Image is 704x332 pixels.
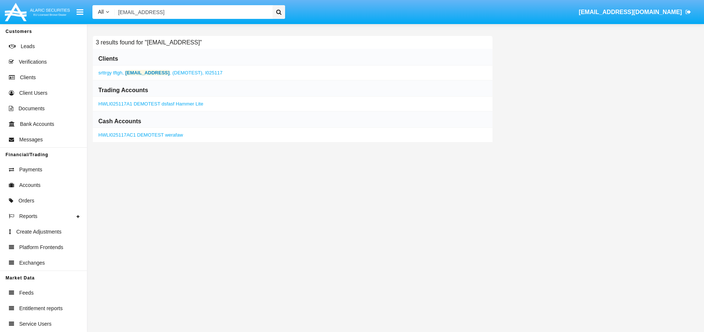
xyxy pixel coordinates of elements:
[20,120,54,128] span: Bank Accounts
[115,5,270,19] input: Search
[19,289,34,297] span: Feeds
[21,43,35,50] span: Leads
[575,2,695,23] a: [EMAIL_ADDRESS][DOMAIN_NAME]
[18,105,45,113] span: Documents
[16,228,61,236] span: Create Adjustments
[98,9,104,15] span: All
[19,58,47,66] span: Verifications
[579,9,682,15] span: [EMAIL_ADDRESS][DOMAIN_NAME]
[98,101,203,107] a: HWLI025117A1 DEMOTEST dsfasf Hammer Lite
[19,320,51,328] span: Service Users
[125,70,170,76] b: [EMAIL_ADDRESS]
[205,70,223,76] span: I025117
[20,74,36,81] span: Clients
[18,197,34,205] span: Orders
[98,70,122,76] span: srttrgy tftgh
[19,244,63,251] span: Platform Frontends
[19,212,37,220] span: Reports
[125,70,171,76] span: ,
[98,70,223,76] a: ,
[19,305,63,312] span: Entitlement reports
[172,70,204,76] span: (DEMOTEST),
[93,36,205,49] h6: 3 results found for "[EMAIL_ADDRESS]"
[98,55,118,63] h6: Clients
[19,181,41,189] span: Accounts
[98,117,141,125] h6: Cash Accounts
[19,166,42,174] span: Payments
[19,89,47,97] span: Client Users
[98,132,183,138] a: HWLI025117AC1 DEMOTEST werafaw
[19,136,43,144] span: Messages
[19,259,45,267] span: Exchanges
[4,1,71,23] img: Logo image
[92,8,115,16] a: All
[98,86,148,94] h6: Trading Accounts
